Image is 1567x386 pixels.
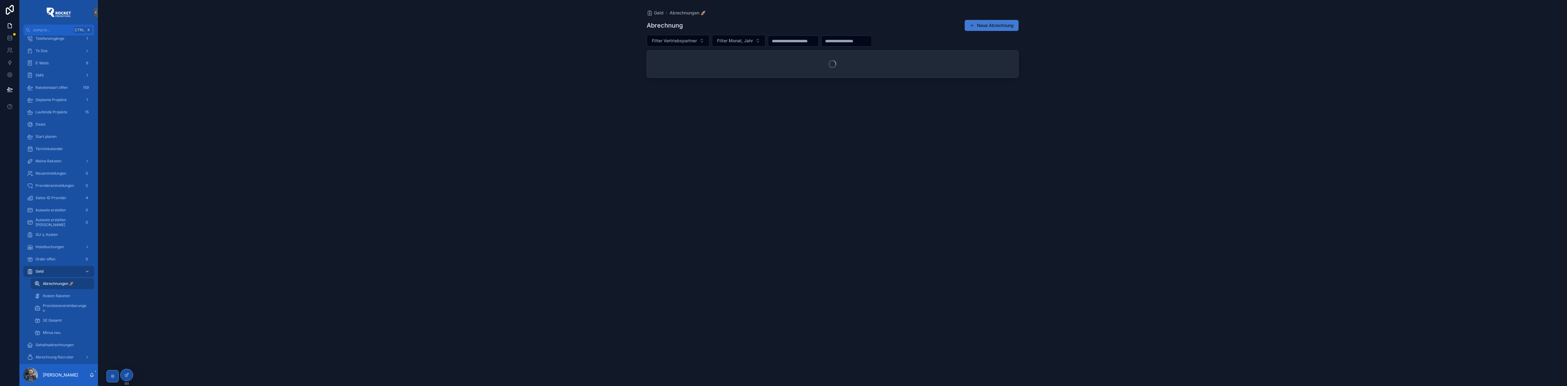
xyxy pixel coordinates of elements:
[31,315,94,326] a: SE Gesamt
[23,82,94,93] a: Raketenstart offen159
[23,131,94,142] a: Start planen
[23,205,94,216] a: Ausweis erstellen0
[74,27,85,33] span: Ctrl
[47,7,71,17] img: App logo
[20,36,98,364] div: scrollable content
[36,97,67,102] span: Geplante Projekte
[23,143,94,154] a: Terminkalender
[83,35,91,42] div: 1
[33,28,72,32] span: Jump to...
[23,156,94,167] a: Meine Raketen
[36,342,74,347] span: Gehaltsabrechnungen
[83,96,91,104] div: 1
[36,36,64,41] span: Telefoneingänge
[83,170,91,177] div: 0
[83,59,91,67] div: 6
[23,192,94,203] a: Sales-ID Provider4
[36,48,47,53] span: To Dos
[23,229,94,240] a: GU´s, Kosten
[83,72,91,79] div: 1
[43,318,62,323] span: SE Gesamt
[23,94,94,105] a: Geplante Projekte1
[652,38,697,44] span: Filter Vertriebspartner
[36,85,68,90] span: Raketenstart offen
[36,183,74,188] span: Provideranmeldungen
[43,372,78,378] p: [PERSON_NAME]
[36,232,58,237] span: GU´s, Kosten
[23,33,94,44] a: Telefoneingänge1
[23,180,94,191] a: Provideranmeldungen0
[23,45,94,56] a: To Dos
[83,194,91,202] div: 4
[36,244,64,249] span: Hotelbuchungen
[81,84,91,91] div: 159
[36,122,45,127] span: Deals
[36,208,66,213] span: Ausweis erstellen
[43,330,61,335] span: Minus neu
[83,182,91,189] div: 0
[23,107,94,118] a: Laufende Projekte15
[647,10,664,16] a: Geld
[36,257,55,262] span: Order offen
[23,241,94,252] a: Hotelbuchungen
[83,219,91,226] div: 0
[43,303,88,313] span: Provisionsvereinbarungen
[36,61,49,66] span: E-Mails
[83,255,91,263] div: 0
[670,10,706,16] a: Abrechnungen 🚀
[36,134,57,139] span: Start planen
[36,171,66,176] span: Neuanmeldungen
[43,293,70,298] span: Kosten Raketen
[23,119,94,130] a: Deals
[31,290,94,301] a: Kosten Raketen
[23,25,94,36] button: Jump to...CtrlK
[717,38,753,44] span: Filter Monat, Jahr
[647,21,683,30] h1: Abrechnung
[36,269,43,274] span: Geld
[23,254,94,265] a: Order offen0
[36,355,74,360] span: Abrechnung Recruiter
[23,168,94,179] a: Neuanmeldungen0
[23,339,94,350] a: Gehaltsabrechnungen
[31,303,94,314] a: Provisionsvereinbarungen
[31,278,94,289] a: Abrechnungen 🚀
[83,108,91,116] div: 15
[23,58,94,69] a: E-Mails6
[31,327,94,338] a: Minus neu
[86,28,91,32] span: K
[36,218,81,227] span: Ausweis erstellen [PERSON_NAME]
[23,352,94,363] a: Abrechnung Recruiter
[36,146,63,151] span: Terminkalender
[36,195,66,200] span: Sales-ID Provider
[83,206,91,214] div: 0
[23,217,94,228] a: Ausweis erstellen [PERSON_NAME]0
[36,73,44,78] span: SMS
[654,10,664,16] span: Geld
[23,266,94,277] a: Geld
[965,20,1019,31] button: Neue Abrechnung
[43,281,74,286] span: Abrechnungen 🚀
[23,70,94,81] a: SMS1
[712,35,765,47] button: Select Button
[647,35,709,47] button: Select Button
[36,159,62,164] span: Meine Raketen
[36,110,67,115] span: Laufende Projekte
